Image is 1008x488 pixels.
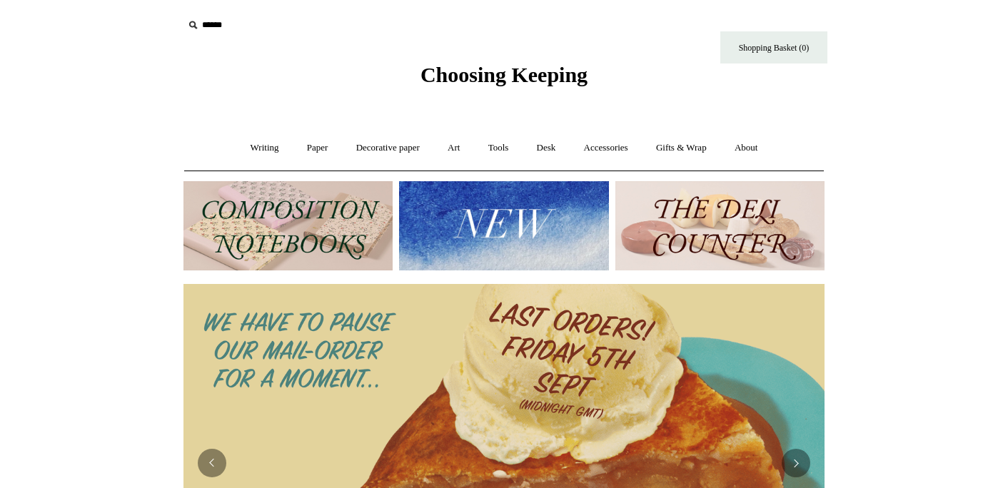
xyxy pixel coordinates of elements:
a: Decorative paper [343,129,433,167]
a: Paper [294,129,341,167]
a: Accessories [571,129,641,167]
a: Art [435,129,473,167]
a: Gifts & Wrap [643,129,720,167]
img: New.jpg__PID:f73bdf93-380a-4a35-bcfe-7823039498e1 [399,181,608,270]
a: About [722,129,771,167]
a: Shopping Basket (0) [720,31,827,63]
a: Desk [524,129,569,167]
img: 202302 Composition ledgers.jpg__PID:69722ee6-fa44-49dd-a067-31375e5d54ec [183,181,393,270]
button: Previous [198,449,226,477]
span: Choosing Keeping [420,63,588,86]
a: Choosing Keeping [420,74,588,84]
button: Next [782,449,810,477]
a: Tools [475,129,522,167]
a: Writing [238,129,292,167]
img: The Deli Counter [615,181,825,270]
